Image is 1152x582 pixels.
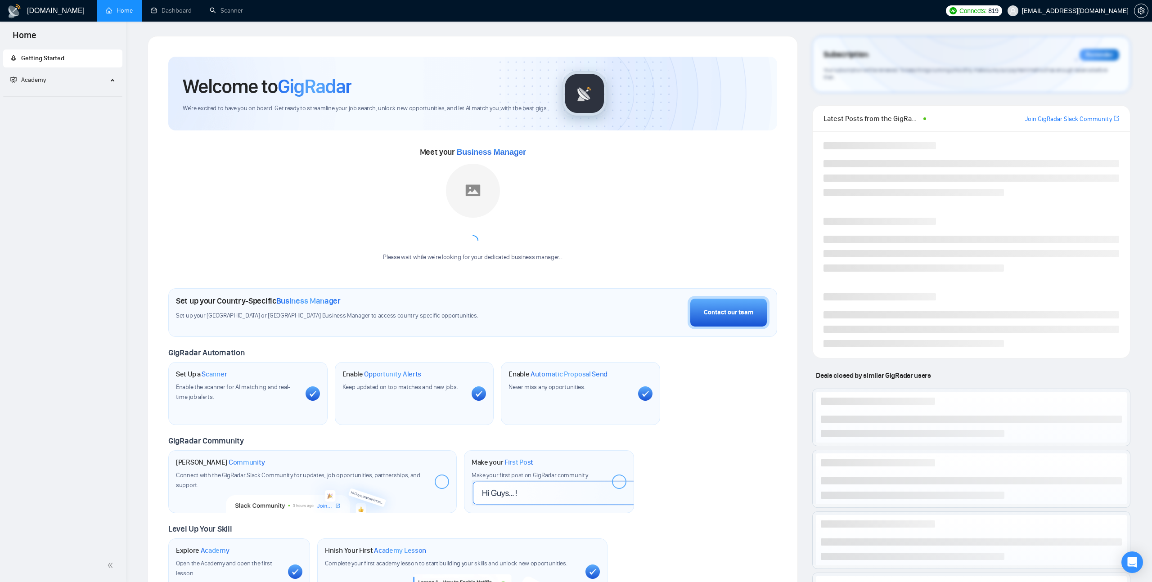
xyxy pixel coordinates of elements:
[823,67,1107,81] span: Your subscription will be renewed. To keep things running smoothly, make sure your payment method...
[446,164,500,218] img: placeholder.png
[176,546,229,555] h1: Explore
[3,93,122,98] li: Academy Homepage
[1121,551,1143,573] div: Open Intercom Messenger
[106,7,133,14] a: homeHome
[823,47,868,63] span: Subscription
[812,367,934,383] span: Deals closed by similar GigRadar users
[1025,114,1112,124] a: Join GigRadar Slack Community
[508,383,585,391] span: Never miss any opportunities.
[704,308,753,318] div: Contact our team
[183,104,548,113] span: We're excited to have you on board. Get ready to streamline your job search, unlock new opportuni...
[504,458,533,467] span: First Post
[176,370,227,379] h1: Set Up a
[21,76,46,84] span: Academy
[183,74,351,98] h1: Welcome to
[176,458,265,467] h1: [PERSON_NAME]
[364,370,421,379] span: Opportunity Alerts
[988,6,998,16] span: 819
[276,296,341,306] span: Business Manager
[168,524,232,534] span: Level Up Your Skill
[959,6,986,16] span: Connects:
[168,436,244,446] span: GigRadar Community
[378,253,568,262] div: Please wait while we're looking for your dedicated business manager...
[472,471,589,479] span: Make your first post on GigRadar community.
[176,560,272,577] span: Open the Academy and open the first lesson.
[1114,114,1119,123] a: export
[1114,115,1119,122] span: export
[342,370,422,379] h1: Enable
[210,7,243,14] a: searchScanner
[10,76,46,84] span: Academy
[168,348,244,358] span: GigRadar Automation
[342,383,458,391] span: Keep updated on top matches and new jobs.
[1080,49,1119,61] div: Reminder
[1134,4,1148,18] button: setting
[688,296,769,329] button: Contact our team
[562,71,607,116] img: gigradar-logo.png
[3,49,122,67] li: Getting Started
[531,370,607,379] span: Automatic Proposal Send
[229,458,265,467] span: Community
[457,148,526,157] span: Business Manager
[823,113,921,124] span: Latest Posts from the GigRadar Community
[472,458,533,467] h1: Make your
[7,4,22,18] img: logo
[10,55,17,61] span: rocket
[1010,8,1016,14] span: user
[325,546,426,555] h1: Finish Your First
[151,7,192,14] a: dashboardDashboard
[202,370,227,379] span: Scanner
[278,74,351,98] span: GigRadar
[1134,7,1148,14] span: setting
[508,370,607,379] h1: Enable
[466,233,480,248] span: loading
[21,54,64,62] span: Getting Started
[10,76,17,83] span: fund-projection-screen
[420,147,526,157] span: Meet your
[5,29,44,48] span: Home
[176,312,532,320] span: Set up your [GEOGRAPHIC_DATA] or [GEOGRAPHIC_DATA] Business Manager to access country-specific op...
[176,471,420,489] span: Connect with the GigRadar Slack Community for updates, job opportunities, partnerships, and support.
[176,296,341,306] h1: Set up your Country-Specific
[226,472,399,513] img: slackcommunity-bg.png
[107,561,116,570] span: double-left
[201,546,229,555] span: Academy
[374,546,426,555] span: Academy Lesson
[176,383,290,401] span: Enable the scanner for AI matching and real-time job alerts.
[325,560,567,567] span: Complete your first academy lesson to start building your skills and unlock new opportunities.
[1134,7,1148,14] a: setting
[949,7,957,14] img: upwork-logo.png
